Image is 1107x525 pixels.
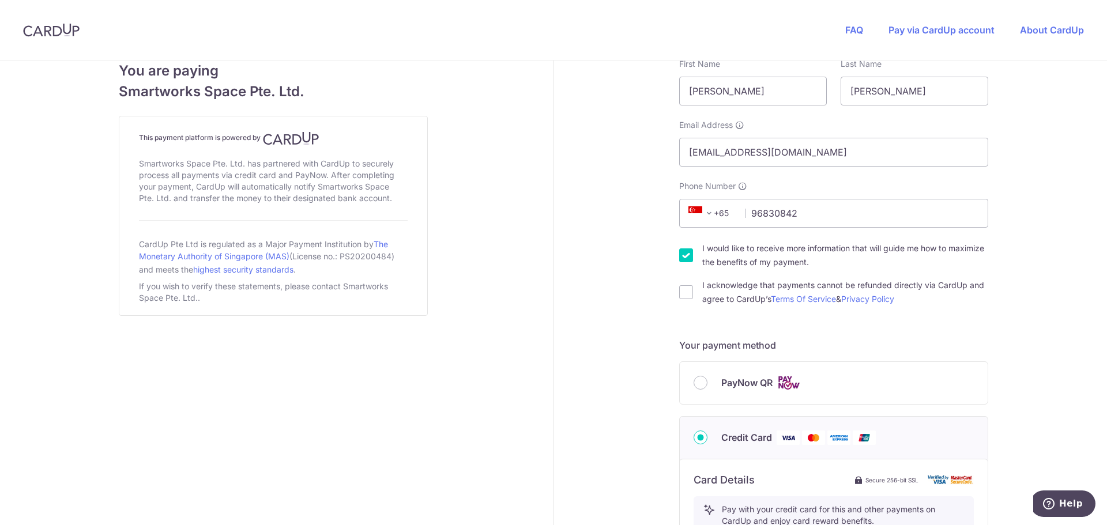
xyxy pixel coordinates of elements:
a: Pay via CardUp account [888,24,995,36]
span: Smartworks Space Pte. Ltd. [119,81,428,102]
div: Smartworks Space Pte. Ltd. has partnered with CardUp to securely process all payments via credit ... [139,156,408,206]
span: +65 [688,206,716,220]
span: You are paying [119,61,428,81]
div: CardUp Pte Ltd is regulated as a Major Payment Institution by (License no.: PS20200484) and meets... [139,235,408,278]
span: Secure 256-bit SSL [865,475,918,485]
a: highest security standards [193,265,293,274]
a: FAQ [845,24,863,36]
div: Credit Card Visa Mastercard American Express Union Pay [694,430,974,445]
iframe: Opens a widget where you can find more information [1033,490,1095,519]
div: If you wish to verify these statements, please contact Smartworks Space Pte. Ltd.. [139,278,408,306]
h4: This payment platform is powered by [139,131,408,145]
label: First Name [679,58,720,70]
img: card secure [928,475,974,485]
span: Phone Number [679,180,736,192]
img: Cards logo [777,376,800,390]
img: Union Pay [853,430,876,445]
h5: Your payment method [679,338,988,352]
input: Last name [841,77,988,105]
input: Email address [679,138,988,167]
img: Visa [777,430,800,445]
a: Terms Of Service [771,294,836,304]
span: +65 [685,206,737,220]
span: PayNow QR [721,376,773,390]
a: About CardUp [1020,24,1084,36]
label: I acknowledge that payments cannot be refunded directly via CardUp and agree to CardUp’s & [702,278,988,306]
div: PayNow QR Cards logo [694,376,974,390]
img: Mastercard [802,430,825,445]
input: First name [679,77,827,105]
img: CardUp [263,131,319,145]
label: I would like to receive more information that will guide me how to maximize the benefits of my pa... [702,241,988,269]
h6: Card Details [694,473,755,487]
a: Privacy Policy [841,294,894,304]
span: Email Address [679,119,733,131]
span: Credit Card [721,430,772,444]
label: Last Name [841,58,882,70]
img: CardUp [23,23,80,37]
img: American Express [827,430,850,445]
